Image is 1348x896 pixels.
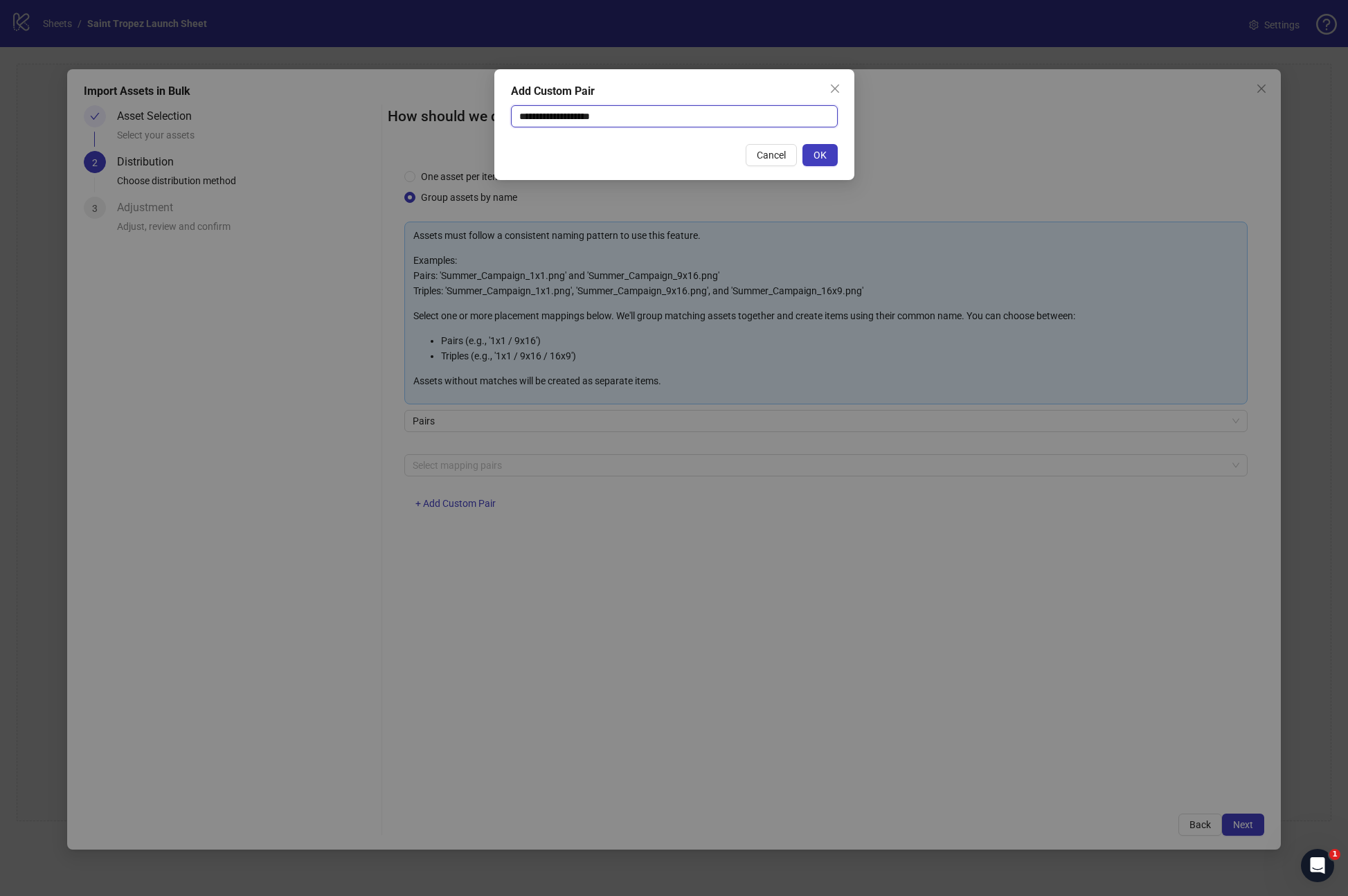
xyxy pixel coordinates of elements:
button: Close [824,78,846,100]
div: Add Custom Pair [511,83,838,100]
span: 1 [1329,849,1340,860]
iframe: Intercom live chat [1301,849,1334,882]
span: close [829,83,841,94]
button: Cancel [746,144,797,166]
button: OK [802,144,838,166]
span: Cancel [757,150,786,161]
span: OK [814,150,827,161]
